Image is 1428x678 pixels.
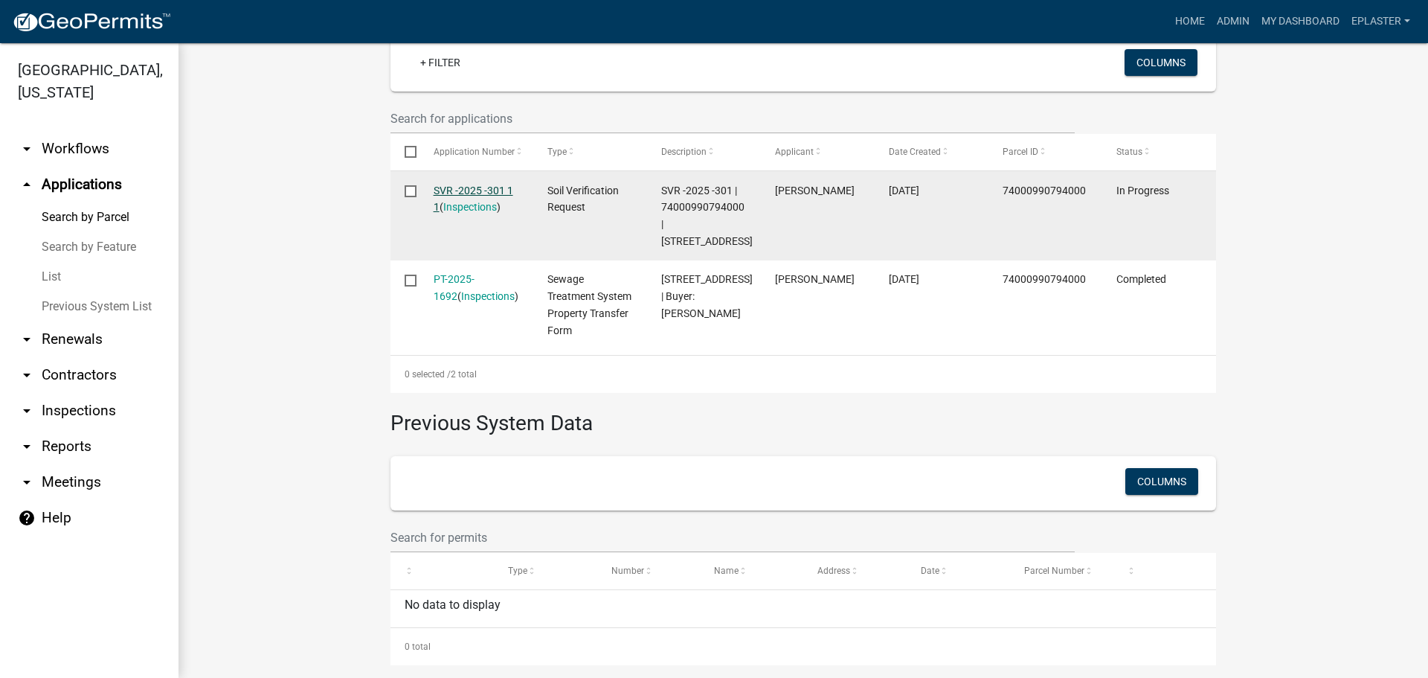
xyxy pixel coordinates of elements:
[761,134,875,170] datatable-header-cell: Applicant
[405,369,451,380] span: 0 selected /
[889,273,919,285] span: 07/14/2025
[508,566,527,576] span: Type
[661,185,753,247] span: SVR -2025 -301 | 74000990794000 | 415 2ND ST E
[443,201,497,213] a: Inspections
[18,509,36,527] i: help
[1003,273,1086,285] span: 74000990794000
[408,49,472,76] a: + Filter
[1125,468,1198,495] button: Columns
[597,553,701,589] datatable-header-cell: Number
[18,366,36,384] i: arrow_drop_down
[434,185,513,214] a: SVR -2025 -301 1 1
[1003,147,1038,157] span: Parcel ID
[533,134,646,170] datatable-header-cell: Type
[434,271,519,305] div: ( )
[434,182,519,217] div: ( )
[1345,7,1416,36] a: eplaster
[700,553,803,589] datatable-header-cell: Name
[547,147,567,157] span: Type
[494,553,597,589] datatable-header-cell: Type
[775,185,855,196] span: Scott M Ellingson
[889,185,919,196] span: 09/05/2025
[1116,273,1166,285] span: Completed
[18,330,36,348] i: arrow_drop_down
[18,176,36,194] i: arrow_drop_up
[611,566,644,576] span: Number
[390,393,1216,439] h3: Previous System Data
[434,273,475,302] a: PT-2025-1692
[390,522,1075,553] input: Search for permits
[390,103,1075,134] input: Search for applications
[390,134,419,170] datatable-header-cell: Select
[661,273,753,319] span: 415 2ND ST E | Buyer: Myles D. Curtis
[18,402,36,420] i: arrow_drop_down
[1024,566,1084,576] span: Parcel Number
[775,273,855,285] span: Treva Mayfield
[18,438,36,455] i: arrow_drop_down
[18,473,36,491] i: arrow_drop_down
[1116,185,1169,196] span: In Progress
[419,134,533,170] datatable-header-cell: Application Number
[1211,7,1255,36] a: Admin
[18,140,36,158] i: arrow_drop_down
[390,590,1216,627] div: No data to display
[921,566,939,576] span: Date
[1116,147,1142,157] span: Status
[547,273,631,336] span: Sewage Treatment System Property Transfer Form
[1102,134,1216,170] datatable-header-cell: Status
[661,147,707,157] span: Description
[1010,553,1113,589] datatable-header-cell: Parcel Number
[907,553,1010,589] datatable-header-cell: Date
[1003,185,1086,196] span: 74000990794000
[1125,49,1197,76] button: Columns
[1169,7,1211,36] a: Home
[714,566,739,576] span: Name
[775,147,814,157] span: Applicant
[390,356,1216,393] div: 2 total
[803,553,907,589] datatable-header-cell: Address
[988,134,1102,170] datatable-header-cell: Parcel ID
[1255,7,1345,36] a: My Dashboard
[547,185,619,214] span: Soil Verification Request
[647,134,761,170] datatable-header-cell: Description
[390,628,1216,665] div: 0 total
[889,147,941,157] span: Date Created
[461,290,515,302] a: Inspections
[817,566,850,576] span: Address
[434,147,515,157] span: Application Number
[875,134,988,170] datatable-header-cell: Date Created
